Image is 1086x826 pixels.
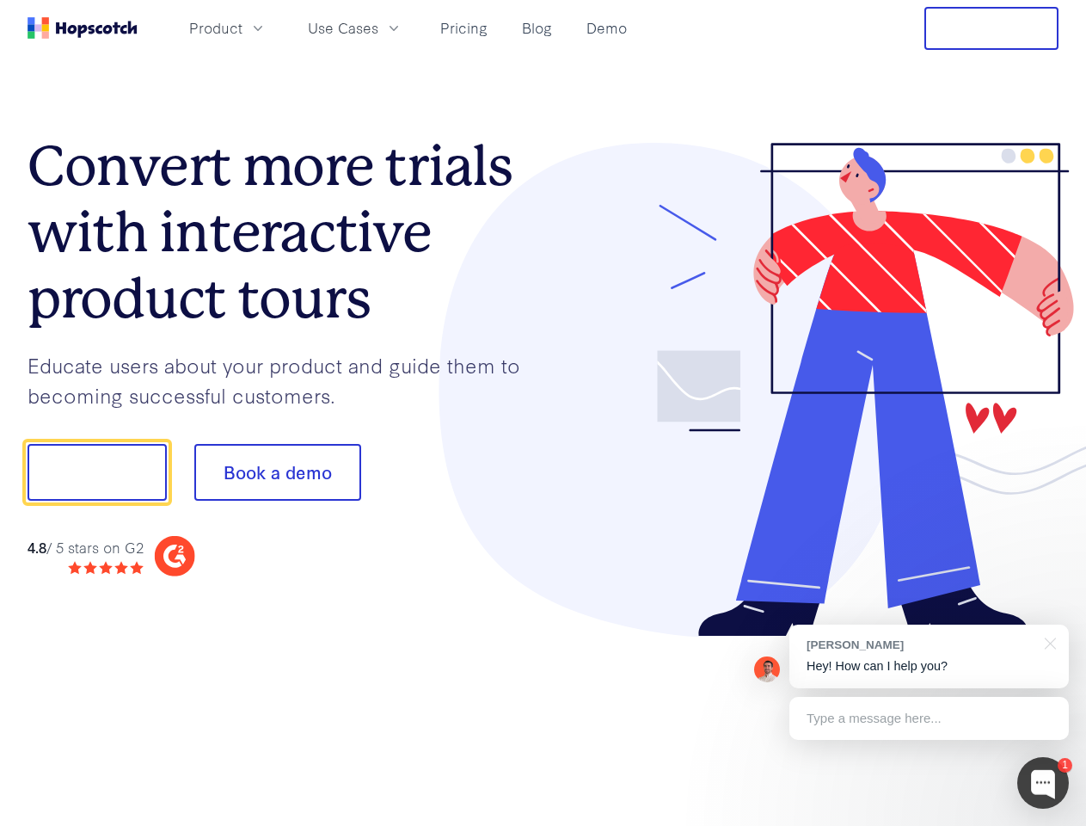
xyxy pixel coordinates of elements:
button: Book a demo [194,444,361,501]
strong: 4.8 [28,537,46,557]
div: Type a message here... [789,697,1069,740]
button: Use Cases [298,14,413,42]
div: 1 [1058,758,1072,773]
a: Blog [515,14,559,42]
span: Use Cases [308,17,378,39]
h1: Convert more trials with interactive product tours [28,133,543,331]
p: Educate users about your product and guide them to becoming successful customers. [28,350,543,410]
img: Mark Spera [754,656,780,682]
a: Home [28,17,138,39]
a: Pricing [433,14,494,42]
div: [PERSON_NAME] [807,637,1034,653]
span: Product [189,17,242,39]
button: Product [179,14,277,42]
a: Demo [580,14,634,42]
p: Hey! How can I help you? [807,657,1052,675]
div: / 5 stars on G2 [28,537,144,558]
button: Show me! [28,444,167,501]
button: Free Trial [924,7,1058,50]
